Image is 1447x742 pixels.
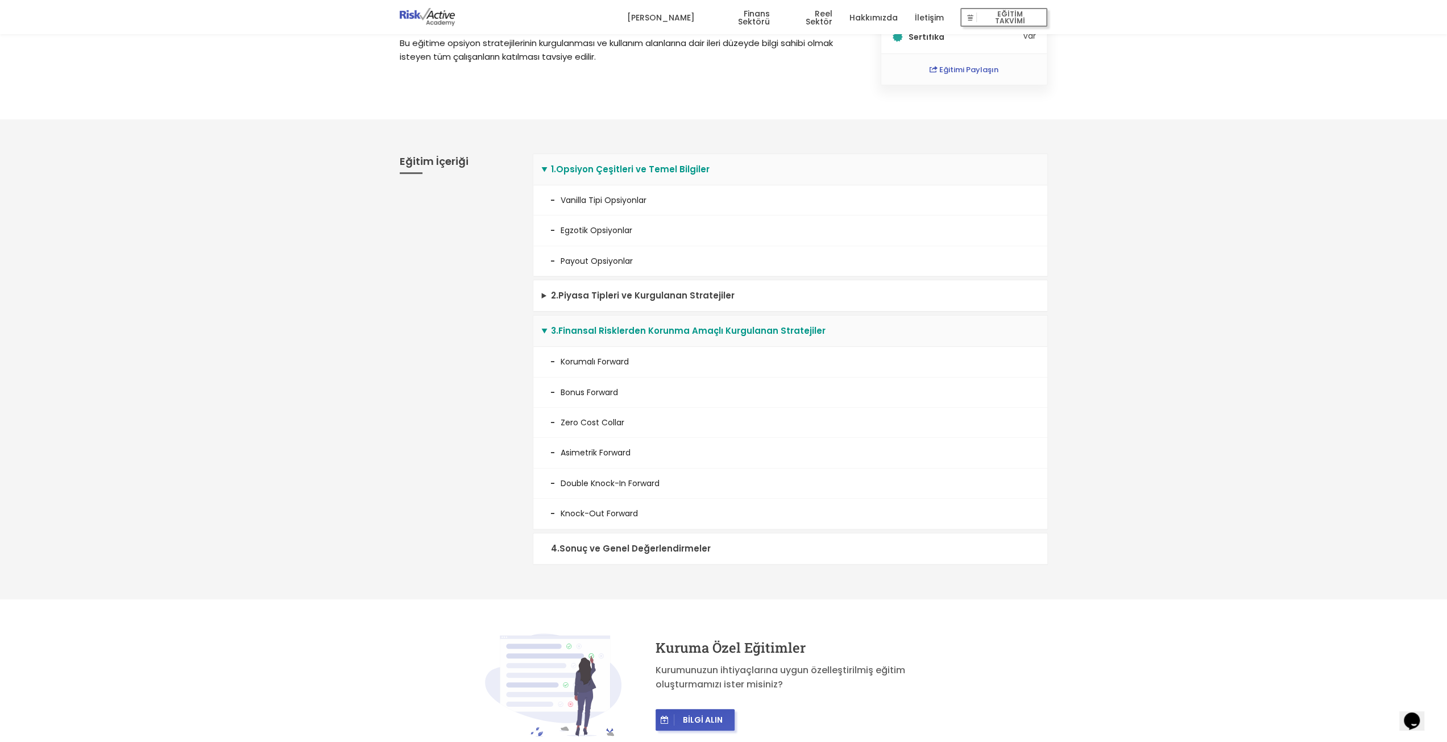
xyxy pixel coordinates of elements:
li: Double Knock-In Forward [533,469,1047,499]
button: EĞİTİM TAKVİMİ [960,8,1047,27]
summary: 1.Opsiyon Çeşitleri ve Temel Bilgiler [533,154,1047,185]
a: Hakkımızda [849,1,897,35]
h3: Eğitim İçeriği [400,154,516,174]
li: Bonus Forward [533,378,1047,408]
summary: 2.Piyasa Tipleri ve Kurgulanan Stratejiler [533,280,1047,312]
li: Var [893,32,1036,42]
a: Finans Sektörü [711,1,770,35]
li: Korumalı Forward [533,347,1047,377]
p: Kurumunuzun ihtiyaçlarına uygun özelleştirilmiş eğitim oluşturmamızı ister misiniz? [656,663,963,692]
li: Vanilla Tipi Opsiyonlar [533,185,1047,215]
li: Zero Cost Collar [533,408,1047,438]
li: Egzotik Opsiyonlar [533,215,1047,246]
h5: Sertifika [909,33,1020,41]
h4: Kuruma Özel Eğitimler [656,641,963,654]
span: EĞİTİM TAKVİMİ [977,10,1043,26]
a: EĞİTİM TAKVİMİ [960,1,1047,35]
a: Eğitimi Paylaşın [930,64,998,75]
img: logo-dark.png [400,8,455,26]
li: Asimetrik Forward [533,438,1047,468]
summary: 3.Finansal Risklerden Korunma Amaçlı Kurgulanan Stratejiler [533,316,1047,347]
li: Payout Opsiyonlar [533,246,1047,276]
img: image-e2207cd27f988e8bbffa0c29bb526c4d.svg [485,633,621,737]
iframe: chat widget [1399,697,1436,731]
span: BİLGİ ALIN [674,715,731,725]
button: BİLGİ ALIN [656,709,735,731]
a: Reel Sektör [787,1,832,35]
li: Knock-Out Forward [533,499,1047,529]
a: İletişim [914,1,943,35]
p: Bu eğitime opsiyon stratejilerinin kurgulanması ve kullanım alanlarına dair ileri düzeyde bilgi s... [400,36,855,64]
a: [PERSON_NAME] [627,1,694,35]
summary: 4.Sonuç ve Genel Değerlendirmeler [533,533,1047,565]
